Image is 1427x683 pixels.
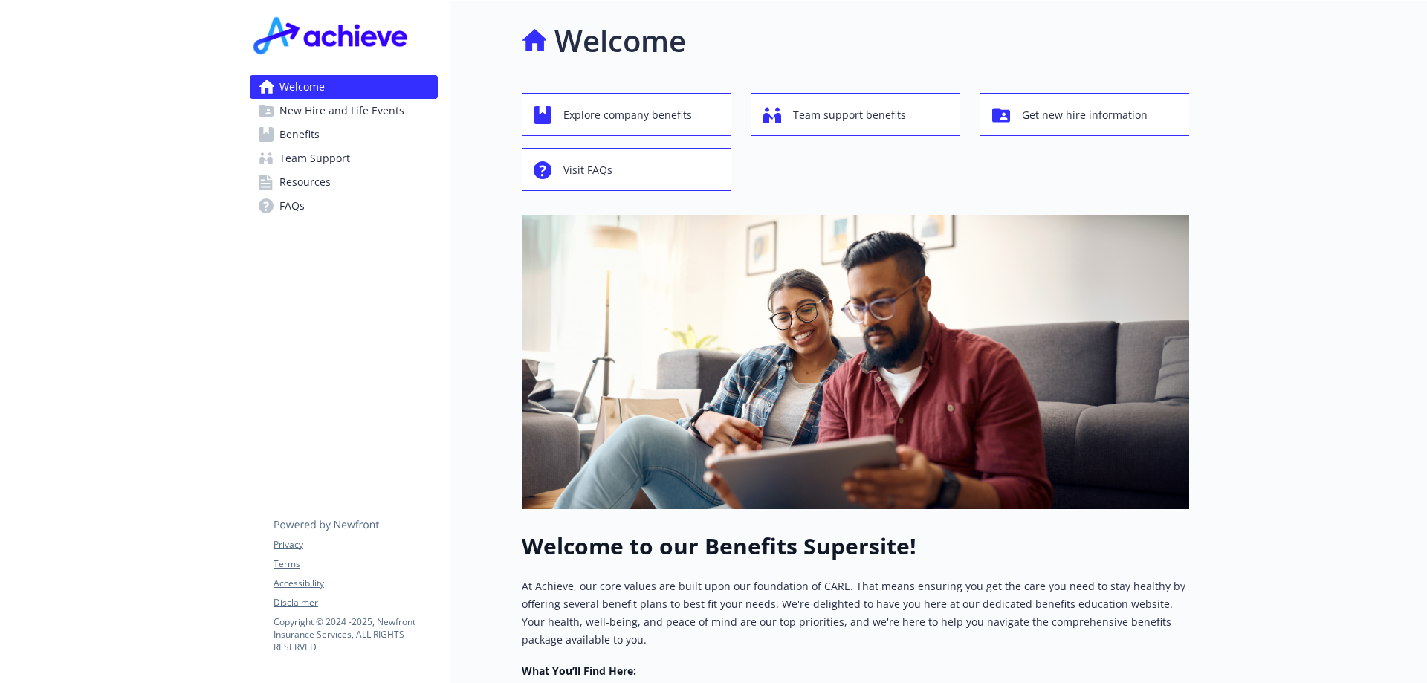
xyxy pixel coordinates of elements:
button: Get new hire information [980,93,1189,136]
span: Team support benefits [793,101,906,129]
span: Explore company benefits [563,101,692,129]
span: Benefits [279,123,320,146]
button: Visit FAQs [522,148,731,191]
span: Welcome [279,75,325,99]
p: At Achieve, our core values are built upon our foundation of CARE. That means ensuring you get th... [522,577,1189,649]
a: Benefits [250,123,438,146]
a: Privacy [274,538,437,551]
strong: What You’ll Find Here: [522,664,636,678]
span: Resources [279,170,331,194]
span: Visit FAQs [563,156,612,184]
h1: Welcome [554,19,686,63]
a: Team Support [250,146,438,170]
a: FAQs [250,194,438,218]
button: Team support benefits [751,93,960,136]
p: Copyright © 2024 - 2025 , Newfront Insurance Services, ALL RIGHTS RESERVED [274,615,437,653]
span: Team Support [279,146,350,170]
a: Terms [274,557,437,571]
a: New Hire and Life Events [250,99,438,123]
h1: Welcome to our Benefits Supersite! [522,533,1189,560]
button: Explore company benefits [522,93,731,136]
a: Disclaimer [274,596,437,609]
span: New Hire and Life Events [279,99,404,123]
a: Resources [250,170,438,194]
a: Welcome [250,75,438,99]
span: FAQs [279,194,305,218]
span: Get new hire information [1022,101,1148,129]
img: overview page banner [522,215,1189,509]
a: Accessibility [274,577,437,590]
